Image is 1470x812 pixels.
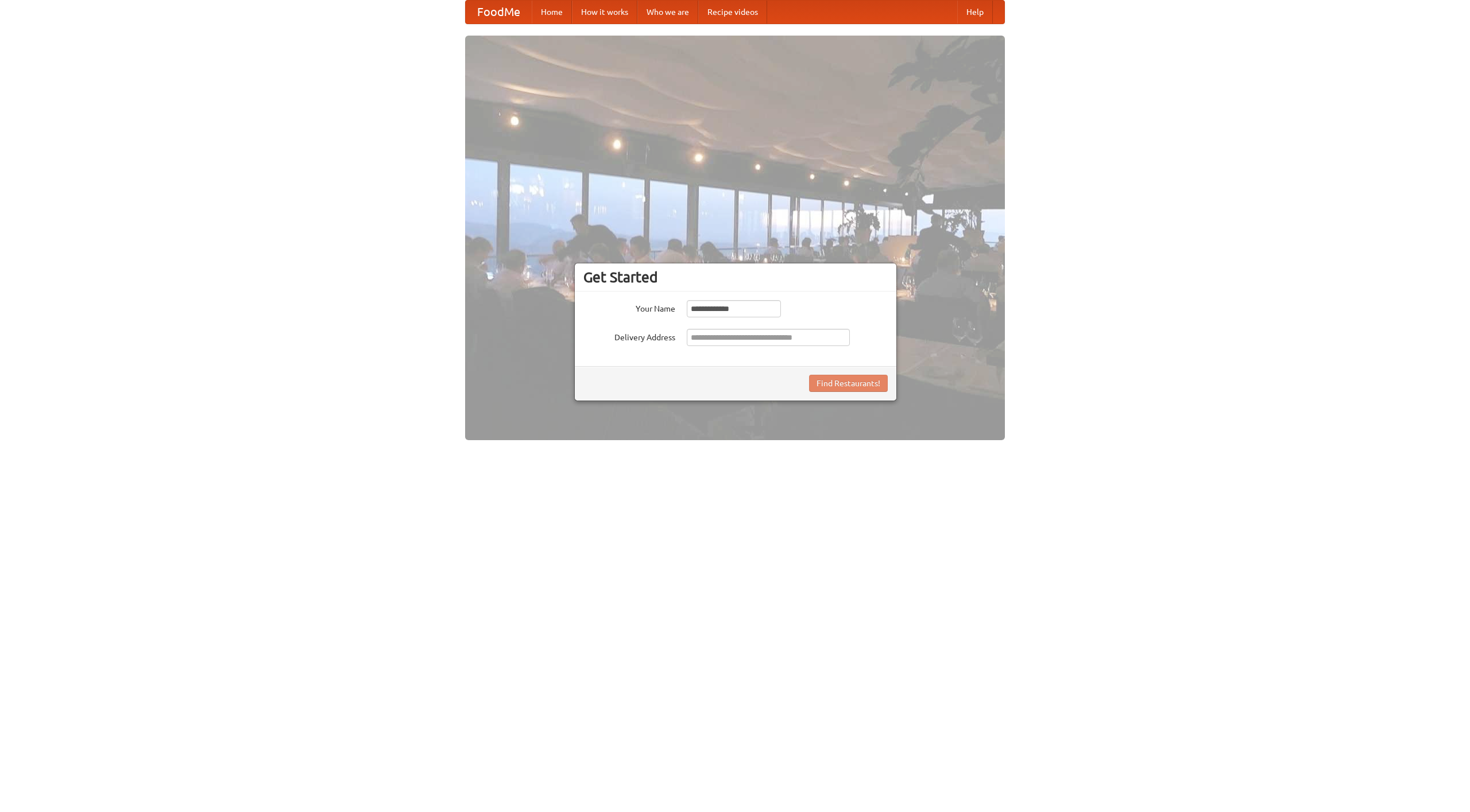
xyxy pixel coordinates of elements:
h3: Get Started [583,269,888,286]
a: Who we are [637,1,698,24]
a: How it works [572,1,637,24]
label: Your Name [583,300,675,314]
label: Delivery Address [583,329,675,343]
a: Recipe videos [698,1,767,24]
a: FoodMe [466,1,532,24]
a: Help [957,1,993,24]
a: Home [532,1,572,24]
button: Find Restaurants! [809,375,888,392]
